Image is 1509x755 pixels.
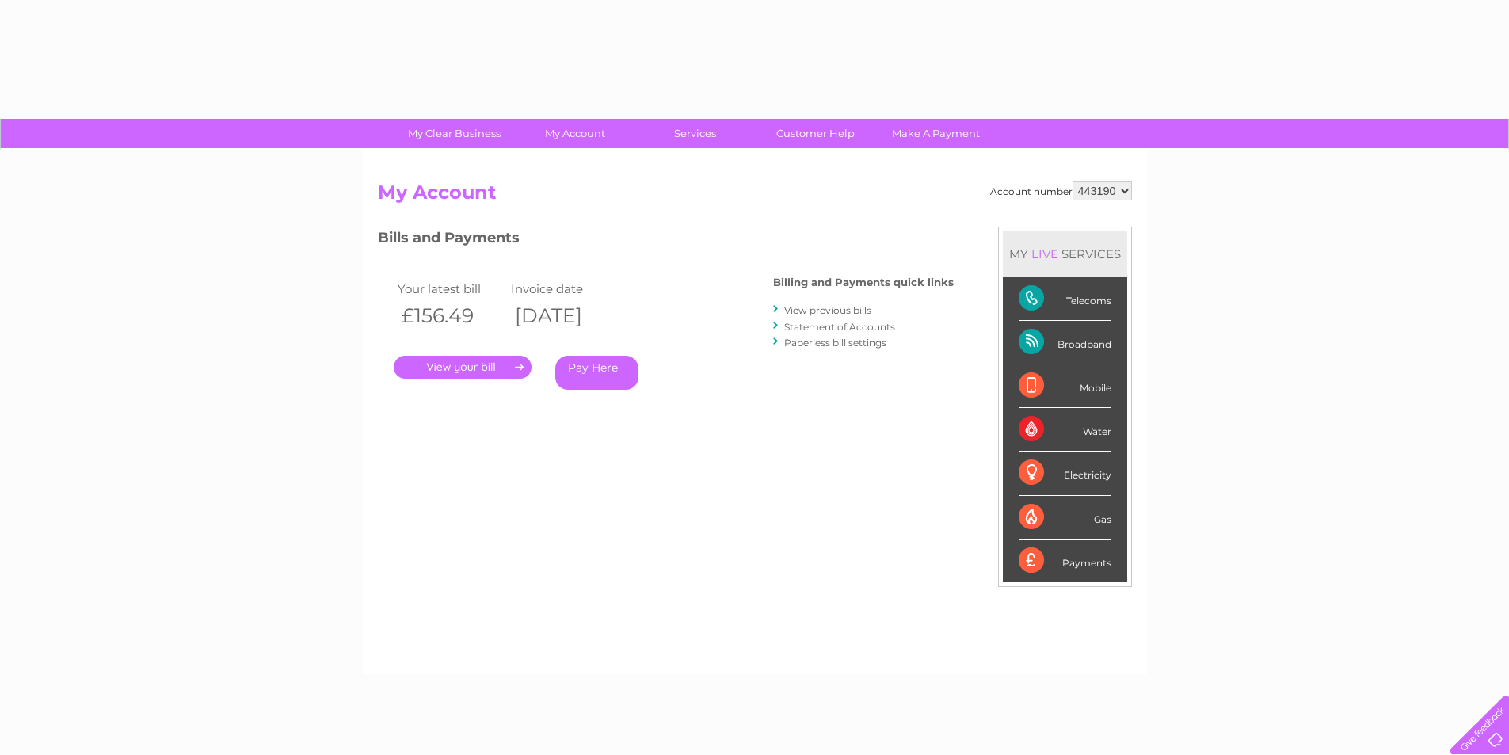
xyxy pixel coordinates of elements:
th: £156.49 [394,299,508,332]
h2: My Account [378,181,1132,212]
a: Customer Help [750,119,881,148]
a: View previous bills [784,304,871,316]
div: Water [1019,408,1111,452]
div: LIVE [1028,246,1061,261]
a: . [394,356,532,379]
div: Telecoms [1019,277,1111,321]
a: Services [630,119,760,148]
div: Mobile [1019,364,1111,408]
a: My Account [509,119,640,148]
h4: Billing and Payments quick links [773,276,954,288]
td: Invoice date [507,278,621,299]
h3: Bills and Payments [378,227,954,254]
a: Statement of Accounts [784,321,895,333]
div: Account number [990,181,1132,200]
div: MY SERVICES [1003,231,1127,276]
a: Paperless bill settings [784,337,886,349]
div: Gas [1019,496,1111,540]
td: Your latest bill [394,278,508,299]
a: My Clear Business [389,119,520,148]
th: [DATE] [507,299,621,332]
a: Pay Here [555,356,638,390]
a: Make A Payment [871,119,1001,148]
div: Broadband [1019,321,1111,364]
div: Electricity [1019,452,1111,495]
div: Payments [1019,540,1111,582]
